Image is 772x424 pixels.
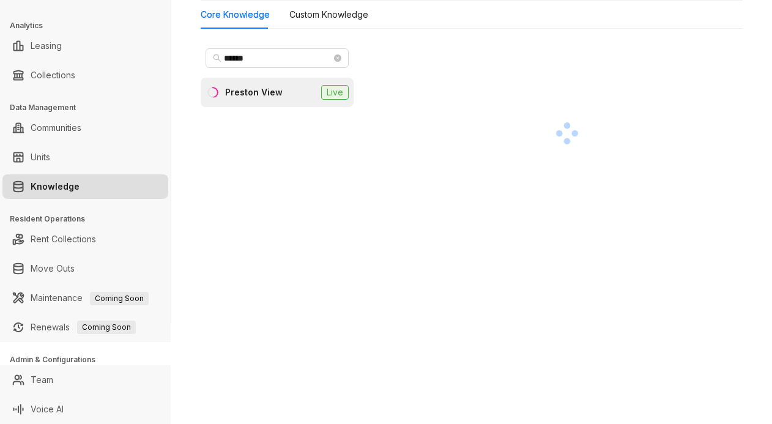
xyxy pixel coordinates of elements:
[31,397,64,422] a: Voice AI
[31,116,81,140] a: Communities
[31,63,75,87] a: Collections
[90,292,149,305] span: Coming Soon
[31,34,62,58] a: Leasing
[31,315,136,340] a: RenewalsComing Soon
[2,256,168,281] li: Move Outs
[2,63,168,87] li: Collections
[10,20,171,31] h3: Analytics
[31,145,50,169] a: Units
[31,174,80,199] a: Knowledge
[10,214,171,225] h3: Resident Operations
[31,256,75,281] a: Move Outs
[10,102,171,113] h3: Data Management
[334,54,341,62] span: close-circle
[2,368,168,392] li: Team
[289,8,368,21] div: Custom Knowledge
[2,34,168,58] li: Leasing
[2,174,168,199] li: Knowledge
[31,227,96,251] a: Rent Collections
[2,315,168,340] li: Renewals
[77,321,136,334] span: Coming Soon
[321,85,349,100] span: Live
[2,227,168,251] li: Rent Collections
[2,286,168,310] li: Maintenance
[201,8,270,21] div: Core Knowledge
[2,116,168,140] li: Communities
[225,86,283,99] div: Preston View
[213,54,221,62] span: search
[2,145,168,169] li: Units
[2,397,168,422] li: Voice AI
[31,368,53,392] a: Team
[10,354,171,365] h3: Admin & Configurations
